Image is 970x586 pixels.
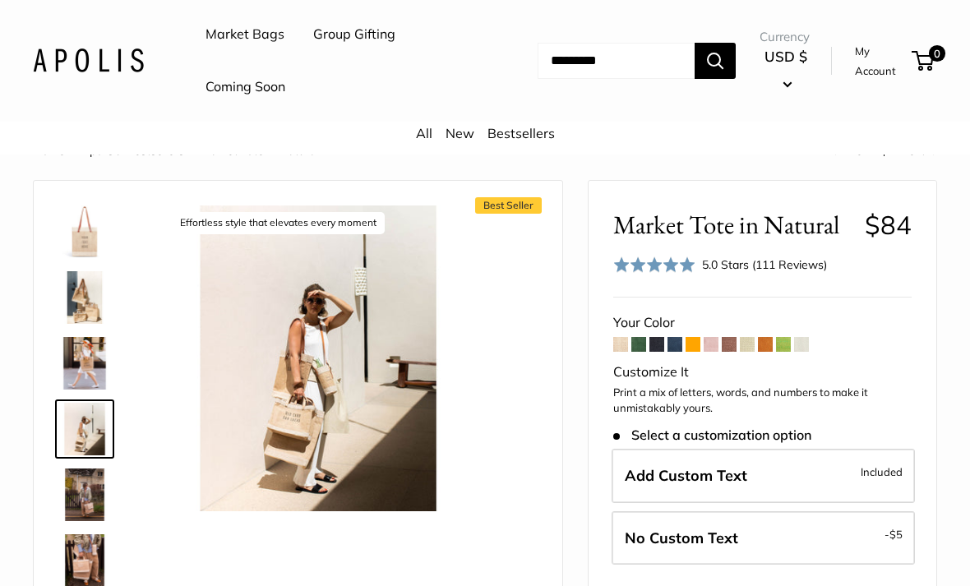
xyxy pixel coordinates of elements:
[613,253,827,277] div: 5.0 Stars (111 Reviews)
[206,22,284,47] a: Market Bags
[172,212,385,234] div: Effortless style that elevates every moment
[612,449,915,503] label: Add Custom Text
[33,48,144,72] img: Apolis
[613,311,912,335] div: Your Color
[612,511,915,565] label: Leave Blank
[760,25,812,48] span: Currency
[855,41,906,81] a: My Account
[885,524,903,544] span: -
[625,466,747,485] span: Add Custom Text
[58,468,111,521] img: Market Tote in Natural
[58,271,111,324] img: description_The Original Market bag in its 4 native styles
[702,256,827,274] div: 5.0 Stars (111 Reviews)
[832,143,868,158] a: Prev
[913,51,934,71] a: 0
[165,205,471,511] img: description_Effortless style that elevates every moment
[55,334,114,393] a: Market Tote in Natural
[58,403,111,455] img: description_Effortless style that elevates every moment
[81,143,184,158] a: Apolis® Bestsellers
[446,125,474,141] a: New
[58,337,111,390] img: Market Tote in Natural
[313,22,395,47] a: Group Gifting
[865,209,912,241] span: $84
[613,385,912,417] p: Print a mix of letters, words, and numbers to make it unmistakably yours.
[55,465,114,524] a: Market Tote in Natural
[475,197,542,214] span: Best Seller
[861,462,903,482] span: Included
[695,43,736,79] button: Search
[889,528,903,541] span: $5
[487,125,555,141] a: Bestsellers
[613,360,912,385] div: Customize It
[538,43,695,79] input: Search...
[33,143,65,158] a: Home
[206,75,285,99] a: Coming Soon
[55,268,114,327] a: description_The Original Market bag in its 4 native styles
[55,202,114,261] a: description_Make it yours with custom printed text.
[55,399,114,459] a: description_Effortless style that elevates every moment
[900,143,937,158] a: Next
[58,205,111,258] img: description_Make it yours with custom printed text.
[760,44,812,96] button: USD $
[613,427,811,443] span: Select a customization option
[613,210,852,240] span: Market Tote in Natural
[929,45,945,62] span: 0
[764,48,807,65] span: USD $
[416,125,432,141] a: All
[625,528,738,547] span: No Custom Text
[201,143,318,158] span: Market Tote in Natural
